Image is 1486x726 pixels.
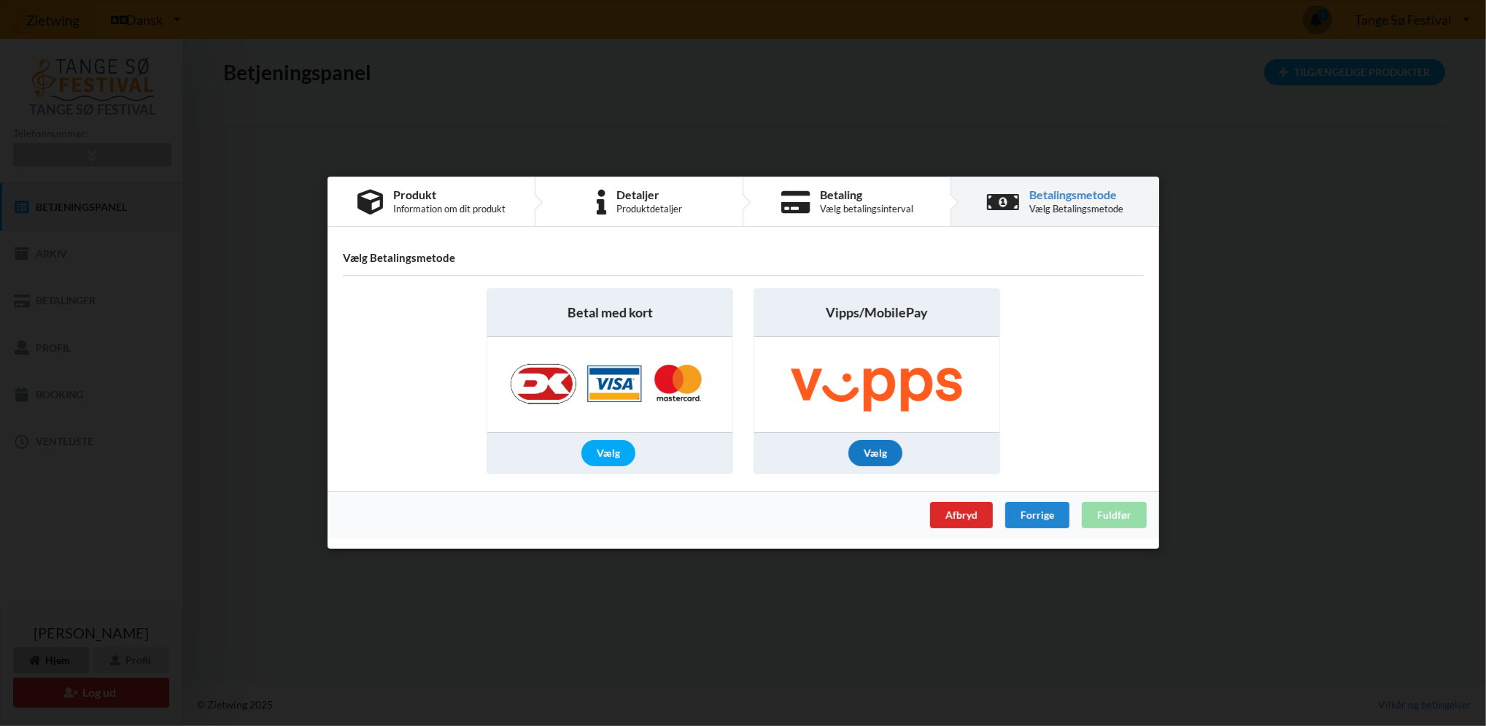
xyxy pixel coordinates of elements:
div: Vælg [581,441,635,467]
h4: Vælg Betalingsmetode [343,252,1144,266]
div: Detaljer [616,189,681,201]
div: Betaling [819,189,913,201]
div: Produktdetaljer [616,204,681,215]
div: Information om dit produkt [392,204,505,215]
div: Vælg [848,441,902,467]
div: Forrige [1005,503,1069,529]
span: Betal med kort [567,304,652,323]
div: Vælg Betalingsmetode [1029,204,1123,215]
img: Vipps/MobilePay [759,338,994,433]
span: Vipps/MobilePay [825,304,927,323]
div: Vælg betalingsinterval [819,204,913,215]
div: Betalingsmetode [1029,189,1123,201]
div: Afbryd [929,503,992,529]
img: Nets [495,338,724,433]
div: Produkt [392,189,505,201]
